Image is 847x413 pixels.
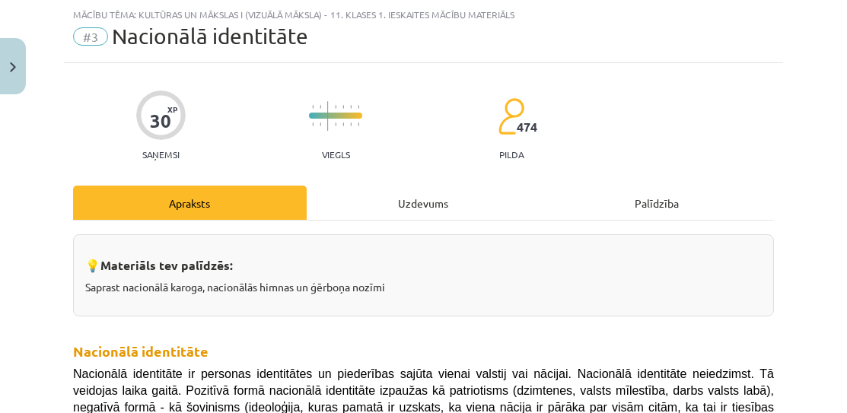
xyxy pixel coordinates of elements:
img: icon-close-lesson-0947bae3869378f0d4975bcd49f059093ad1ed9edebbc8119c70593378902aed.svg [10,62,16,72]
span: 474 [517,120,537,134]
div: 30 [150,110,171,132]
img: icon-long-line-d9ea69661e0d244f92f715978eff75569469978d946b2353a9bb055b3ed8787d.svg [327,101,329,131]
img: icon-short-line-57e1e144782c952c97e751825c79c345078a6d821885a25fce030b3d8c18986b.svg [358,122,359,126]
img: students-c634bb4e5e11cddfef0936a35e636f08e4e9abd3cc4e673bd6f9a4125e45ecb1.svg [498,97,524,135]
p: pilda [499,149,524,160]
img: icon-short-line-57e1e144782c952c97e751825c79c345078a6d821885a25fce030b3d8c18986b.svg [350,105,352,109]
p: Saprast nacionālā karoga, nacionālās himnas un ģērboņa nozīmi [85,279,762,295]
p: Viegls [322,149,350,160]
img: icon-short-line-57e1e144782c952c97e751825c79c345078a6d821885a25fce030b3d8c18986b.svg [335,122,336,126]
img: icon-short-line-57e1e144782c952c97e751825c79c345078a6d821885a25fce030b3d8c18986b.svg [350,122,352,126]
div: Palīdzība [540,186,774,220]
img: icon-short-line-57e1e144782c952c97e751825c79c345078a6d821885a25fce030b3d8c18986b.svg [320,105,321,109]
img: icon-short-line-57e1e144782c952c97e751825c79c345078a6d821885a25fce030b3d8c18986b.svg [312,105,314,109]
strong: Nacionālā identitāte [73,342,209,360]
span: Nacionālā identitāte [112,24,308,49]
img: icon-short-line-57e1e144782c952c97e751825c79c345078a6d821885a25fce030b3d8c18986b.svg [335,105,336,109]
div: Apraksts [73,186,307,220]
img: icon-short-line-57e1e144782c952c97e751825c79c345078a6d821885a25fce030b3d8c18986b.svg [342,122,344,126]
span: XP [167,105,177,113]
img: icon-short-line-57e1e144782c952c97e751825c79c345078a6d821885a25fce030b3d8c18986b.svg [342,105,344,109]
img: icon-short-line-57e1e144782c952c97e751825c79c345078a6d821885a25fce030b3d8c18986b.svg [320,122,321,126]
strong: Materiāls tev palīdzēs: [100,257,233,273]
p: Saņemsi [136,149,186,160]
div: Mācību tēma: Kultūras un mākslas i (vizuālā māksla) - 11. klases 1. ieskaites mācību materiāls [73,9,774,20]
img: icon-short-line-57e1e144782c952c97e751825c79c345078a6d821885a25fce030b3d8c18986b.svg [312,122,314,126]
h3: 💡 [85,246,762,275]
img: icon-short-line-57e1e144782c952c97e751825c79c345078a6d821885a25fce030b3d8c18986b.svg [358,105,359,109]
div: Uzdevums [307,186,540,220]
span: #3 [73,27,108,46]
